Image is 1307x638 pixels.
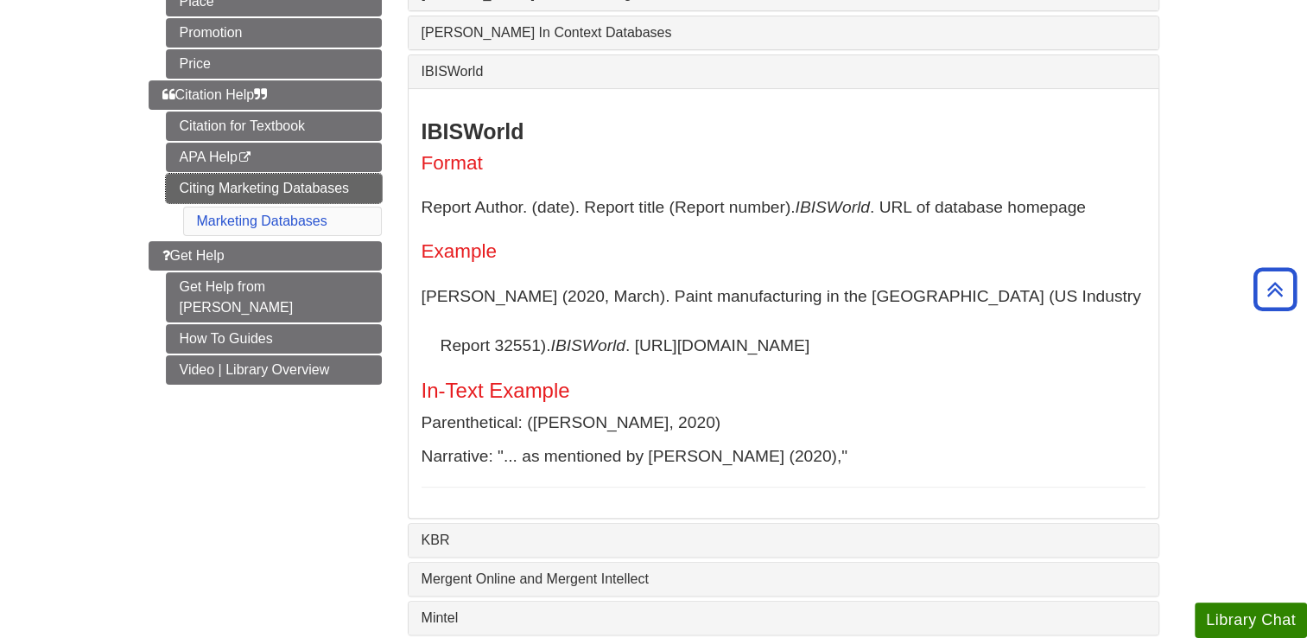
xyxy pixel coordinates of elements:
a: How To Guides [166,324,382,354]
a: KBR [422,533,1145,548]
h5: In-Text Example [422,380,1145,402]
a: Mintel [422,610,1145,626]
span: Get Help [162,248,225,263]
a: IBISWorld [422,64,1145,80]
h4: Format [422,153,1145,175]
a: Video | Library Overview [166,355,382,385]
a: Back to Top [1247,278,1303,301]
strong: IBISWorld [422,119,524,144]
a: Citing Marketing Databases [166,174,382,203]
a: Marketing Databases [197,214,327,228]
p: Report Author. (date). Report title (Report number). . URL of database homepage [422,182,1145,233]
p: [PERSON_NAME] (2020, March). Paint manufacturing in the [GEOGRAPHIC_DATA] (US Industry Report 325... [422,271,1145,371]
p: Narrative: "... as mentioned by [PERSON_NAME] (2020)," [422,444,1145,469]
a: Citation Help [149,80,382,110]
a: Price [166,49,382,79]
a: Promotion [166,18,382,48]
a: [PERSON_NAME] In Context Databases [422,25,1145,41]
i: This link opens in a new window [238,152,252,163]
i: IBISWorld [551,336,625,354]
a: Citation for Textbook [166,112,382,141]
a: Get Help [149,241,382,271]
p: Parenthetical: ([PERSON_NAME], 2020) [422,411,1145,436]
i: IBISWorld [795,198,869,216]
span: Citation Help [162,87,268,102]
h4: Example [422,241,1145,263]
a: Get Help from [PERSON_NAME] [166,272,382,322]
button: Library Chat [1195,603,1307,638]
a: Mergent Online and Mergent Intellect [422,571,1145,587]
a: APA Help [166,143,382,172]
